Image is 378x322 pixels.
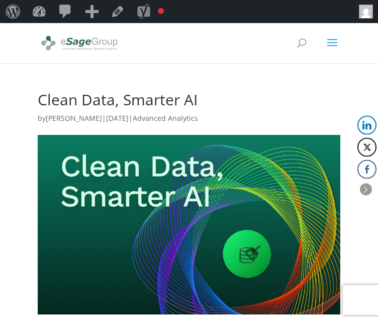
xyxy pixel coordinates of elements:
h1: Clean Data, Smarter AI [38,92,340,112]
button: Facebook Share [357,160,376,179]
div: Focus keyphrase not set [158,8,164,14]
p: by | | [38,112,340,132]
button: Twitter Share [357,138,376,157]
a: Advanced Analytics [133,113,198,123]
span: [DATE] [106,113,129,123]
img: eSage Group [40,32,119,54]
button: LinkedIn Share [357,116,376,135]
a: [PERSON_NAME] [46,113,102,123]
